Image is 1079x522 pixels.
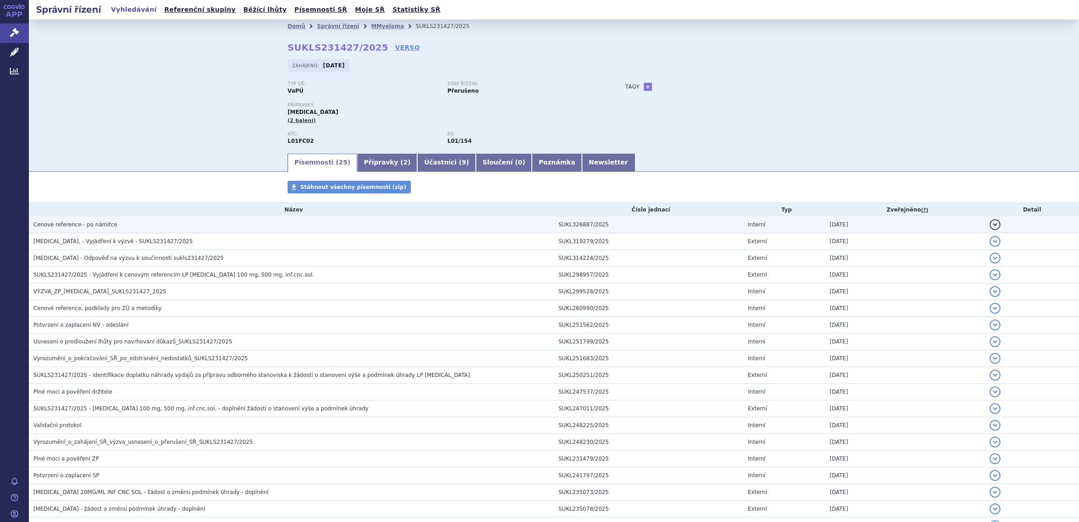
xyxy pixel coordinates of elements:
td: [DATE] [825,484,985,501]
span: SUKLS231427/2025 - identifikace doplatku náhrady výdajů za přípravu odborného stanoviska k žádost... [33,372,470,378]
span: Potvrzení o zaplacení NV - odeslání [33,322,129,328]
h3: Tagy [625,81,640,92]
span: Externí [748,255,767,261]
td: SUKL260990/2025 [554,300,744,317]
span: Interní [748,439,766,445]
span: Interní [748,389,766,395]
button: detail [990,303,1000,314]
a: VERSO [395,43,420,52]
span: Cenové reference, podklady pro ZÚ a metodiky [33,305,162,311]
strong: SUKLS231427/2025 [288,42,388,53]
p: Přípravky: [288,103,607,108]
td: [DATE] [825,501,985,517]
span: 25 [339,159,347,166]
th: Zveřejněno [825,203,985,216]
a: Stáhnout všechny písemnosti (zip) [288,181,411,193]
a: Správní řízení [317,23,359,29]
td: SUKL248230/2025 [554,434,744,451]
p: Stav řízení: [447,81,598,87]
th: Název [29,203,554,216]
span: Interní [748,339,766,345]
button: detail [990,437,1000,447]
button: detail [990,470,1000,481]
p: Typ SŘ: [288,81,438,87]
td: [DATE] [825,350,985,367]
span: Externí [748,489,767,495]
button: detail [990,320,1000,330]
td: SUKL326887/2025 [554,216,744,233]
abbr: (?) [921,207,928,213]
span: SUKLS231427/2025 - SARCLISA 100 mg, 500 mg, inf.cnc.sol. - doplnění žádosti o stanovení výše a po... [33,405,368,412]
td: SUKL298957/2025 [554,267,744,283]
span: SARCLISA - žádost o změnu podmínek úhrady - doplnění [33,506,205,512]
td: SUKL251683/2025 [554,350,744,367]
span: SARCLISA 20MG/ML INF CNC SOL - žádost o změnu podmínek úhrady - doplnění [33,489,269,495]
td: [DATE] [825,267,985,283]
td: SUKL248225/2025 [554,417,744,434]
strong: IZATUXIMAB [288,138,314,144]
button: detail [990,253,1000,263]
th: Číslo jednací [554,203,744,216]
th: Detail [985,203,1079,216]
span: Externí [748,272,767,278]
a: Domů [288,23,305,29]
td: [DATE] [825,451,985,467]
td: [DATE] [825,233,985,250]
button: detail [990,420,1000,431]
td: SUKL251562/2025 [554,317,744,334]
h2: Správní řízení [29,3,108,16]
a: Písemnosti (25) [288,154,357,172]
li: SUKLS231427/2025 [416,19,481,33]
span: Interní [748,322,766,328]
span: Validační protokol [33,422,82,428]
a: Referenční skupiny [162,4,238,16]
button: detail [990,236,1000,247]
span: Interní [748,355,766,362]
td: [DATE] [825,317,985,334]
span: Interní [748,422,766,428]
a: Moje SŘ [352,4,387,16]
td: SUKL231479/2025 [554,451,744,467]
a: Přípravky (2) [357,154,417,172]
strong: [DATE] [323,62,345,69]
a: Účastníci (9) [417,154,475,172]
td: [DATE] [825,334,985,350]
button: detail [990,353,1000,364]
span: Plné moci a pověření držitele [33,389,112,395]
td: SUKL235078/2025 [554,501,744,517]
span: Zahájeno: [292,62,321,69]
span: Vyrozumění_o_pokračování_SŘ_po_odstranění_nedostatků_SUKLS231427/2025 [33,355,248,362]
td: SUKL299528/2025 [554,283,744,300]
a: MMyeloma [371,23,404,29]
button: detail [990,403,1000,414]
td: SUKL241797/2025 [554,467,744,484]
button: detail [990,286,1000,297]
span: Plné moci a pověření ZP [33,456,99,462]
button: detail [990,370,1000,381]
td: [DATE] [825,250,985,267]
a: Vyhledávání [108,4,159,16]
td: [DATE] [825,300,985,317]
span: Externí [748,405,767,412]
td: SUKL251799/2025 [554,334,744,350]
td: SUKL235073/2025 [554,484,744,501]
a: Newsletter [582,154,635,172]
span: Externí [748,238,767,245]
span: Externí [748,372,767,378]
a: Statistiky SŘ [390,4,443,16]
td: SUKL250251/2025 [554,367,744,384]
span: Cenové reference - po námitce [33,221,117,228]
td: [DATE] [825,367,985,384]
td: [DATE] [825,400,985,417]
a: Sloučení (0) [476,154,532,172]
a: Poznámka [532,154,582,172]
span: Interní [748,472,766,479]
span: Interní [748,456,766,462]
td: SUKL314224/2025 [554,250,744,267]
span: (2 balení) [288,118,316,123]
button: detail [990,386,1000,397]
button: detail [990,269,1000,280]
span: Stáhnout všechny písemnosti (zip) [300,184,406,190]
span: SARCLISA - Odpověď na výzvu k součinnosti sukls231427/2025 [33,255,223,261]
td: [DATE] [825,384,985,400]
